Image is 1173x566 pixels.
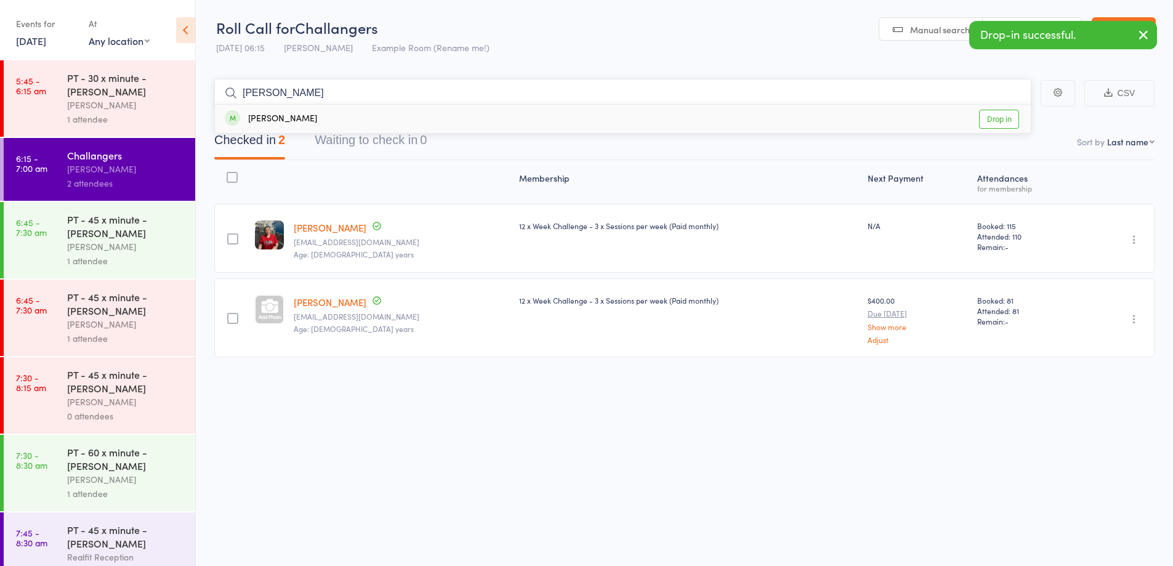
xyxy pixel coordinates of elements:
div: 2 [278,133,285,147]
div: [PERSON_NAME] [67,317,185,331]
time: 7:30 - 8:15 am [16,373,46,392]
a: [DATE] [16,34,46,47]
div: Challangers [67,148,185,162]
span: [PERSON_NAME] [284,41,353,54]
span: Remain: [977,316,1075,326]
time: 7:30 - 8:30 am [16,450,47,470]
div: PT - 45 x minute - [PERSON_NAME] [67,368,185,395]
div: [PERSON_NAME] [67,395,185,409]
div: 1 attendee [67,331,185,346]
img: image1695681829.png [255,220,284,249]
a: [PERSON_NAME] [294,296,366,309]
span: Age: [DEMOGRAPHIC_DATA] years [294,249,414,259]
div: 2 attendees [67,176,185,190]
button: Waiting to check in0 [315,127,427,160]
div: PT - 30 x minute - [PERSON_NAME] [67,71,185,98]
span: Remain: [977,241,1075,252]
div: Next Payment [863,166,972,198]
div: PT - 45 x minute - [PERSON_NAME] [67,523,185,550]
a: [PERSON_NAME] [294,221,366,234]
div: Realfit Reception [67,550,185,564]
input: Search by name [214,79,1031,107]
a: 6:15 -7:00 amChallangers[PERSON_NAME]2 attendees [4,138,195,201]
div: PT - 45 x minute - [PERSON_NAME] [67,212,185,240]
small: flynnneo@outlook.com [294,238,509,246]
div: 12 x Week Challenge - 3 x Sessions per week (Paid monthly) [519,220,858,231]
span: Example Room (Rename me!) [372,41,490,54]
div: 1 attendee [67,254,185,268]
small: Due [DATE] [868,309,967,318]
span: Booked: 115 [977,220,1075,231]
a: Show more [868,323,967,331]
div: 0 attendees [67,409,185,423]
div: 12 x Week Challenge - 3 x Sessions per week (Paid monthly) [519,295,858,305]
div: Events for [16,14,76,34]
div: 1 attendee [67,487,185,501]
time: 6:15 - 7:00 am [16,153,47,173]
a: 6:45 -7:30 amPT - 45 x minute - [PERSON_NAME][PERSON_NAME]1 attendee [4,280,195,356]
button: Checked in2 [214,127,285,160]
div: PT - 60 x minute - [PERSON_NAME] [67,445,185,472]
div: [PERSON_NAME] [67,162,185,176]
div: [PERSON_NAME] [67,472,185,487]
span: Attended: 81 [977,305,1075,316]
div: [PERSON_NAME] [225,112,317,126]
div: Drop-in successful. [969,21,1157,49]
span: - [1005,241,1009,252]
time: 7:45 - 8:30 am [16,528,47,548]
div: [PERSON_NAME] [67,240,185,254]
div: N/A [868,220,967,231]
span: Roll Call for [216,17,295,38]
div: [PERSON_NAME] [67,98,185,112]
time: 6:45 - 7:30 am [16,295,47,315]
a: Drop in [979,110,1019,129]
span: [DATE] 06:15 [216,41,265,54]
span: Manual search [910,23,970,36]
div: 1 attendee [67,112,185,126]
div: Membership [514,166,863,198]
a: 5:45 -6:15 amPT - 30 x minute - [PERSON_NAME][PERSON_NAME]1 attendee [4,60,195,137]
span: - [1005,316,1009,326]
div: $400.00 [868,295,967,344]
div: PT - 45 x minute - [PERSON_NAME] [67,290,185,317]
div: At [89,14,150,34]
label: Sort by [1077,135,1105,148]
a: 7:30 -8:30 amPT - 60 x minute - [PERSON_NAME][PERSON_NAME]1 attendee [4,435,195,511]
a: Exit roll call [1092,17,1156,42]
small: ward_mark@me.com [294,312,509,321]
time: 5:45 - 6:15 am [16,76,46,95]
div: 0 [420,133,427,147]
div: Last name [1107,135,1148,148]
span: Booked: 81 [977,295,1075,305]
div: for membership [977,184,1075,192]
div: Atten­dances [972,166,1080,198]
time: 6:45 - 7:30 am [16,217,47,237]
a: 7:30 -8:15 amPT - 45 x minute - [PERSON_NAME][PERSON_NAME]0 attendees [4,357,195,434]
a: Adjust [868,336,967,344]
span: Challangers [295,17,378,38]
button: CSV [1084,80,1155,107]
span: Age: [DEMOGRAPHIC_DATA] years [294,323,414,334]
a: 6:45 -7:30 amPT - 45 x minute - [PERSON_NAME][PERSON_NAME]1 attendee [4,202,195,278]
span: Attended: 110 [977,231,1075,241]
div: Any location [89,34,150,47]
